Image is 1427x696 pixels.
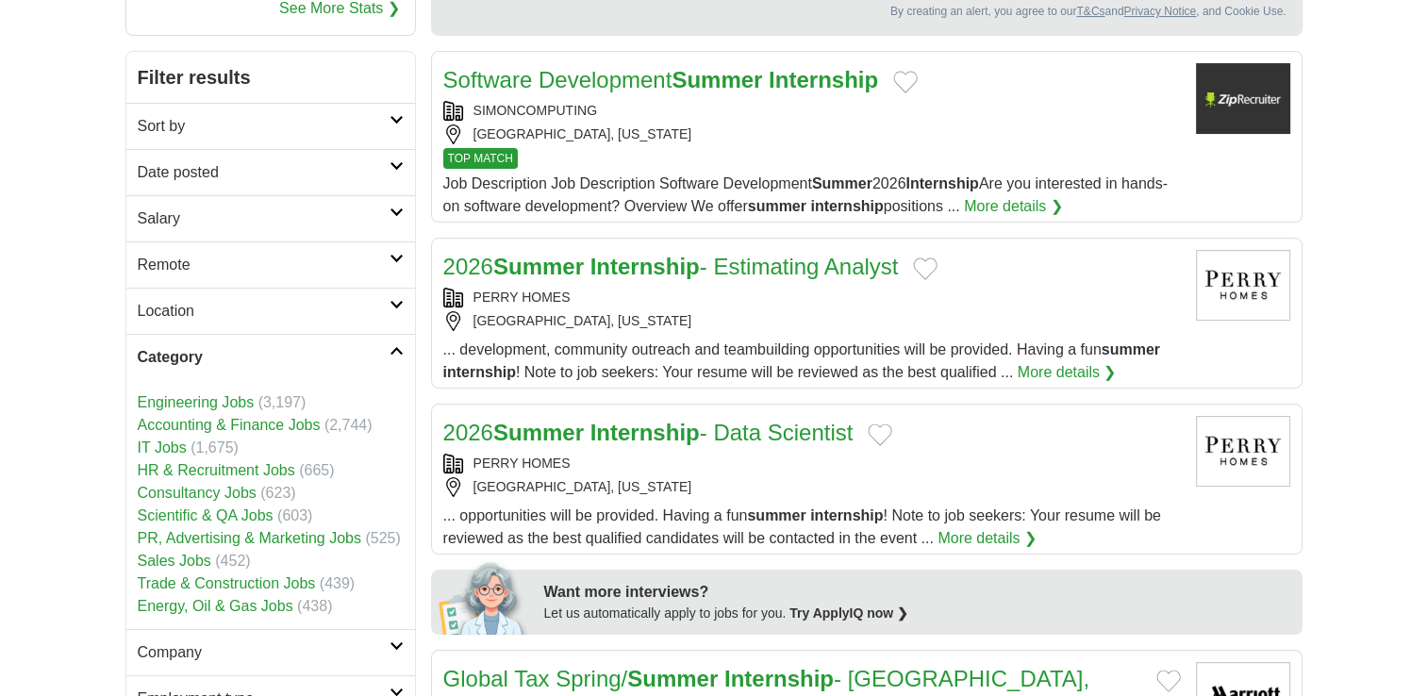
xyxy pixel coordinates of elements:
[138,161,390,184] h2: Date posted
[938,527,1037,550] a: More details ❯
[590,420,700,445] strong: Internship
[747,507,805,523] strong: summer
[126,241,415,288] a: Remote
[443,311,1181,331] div: [GEOGRAPHIC_DATA], [US_STATE]
[443,101,1181,121] div: SIMONCOMPUTING
[893,71,918,93] button: Add to favorite jobs
[964,195,1063,218] a: More details ❯
[215,553,250,569] span: (452)
[126,334,415,380] a: Category
[320,575,355,591] span: (439)
[126,195,415,241] a: Salary
[1196,250,1290,321] img: Perry Homes logo
[260,485,295,501] span: (623)
[138,462,295,478] a: HR & Recruitment Jobs
[126,149,415,195] a: Date posted
[1123,5,1196,18] a: Privacy Notice
[191,439,239,456] span: (1,675)
[443,507,1161,546] span: ... opportunities will be provided. Having a fun ! Note to job seekers: Your resume will be revie...
[868,423,892,446] button: Add to favorite jobs
[748,198,806,214] strong: summer
[590,254,700,279] strong: Internship
[769,67,878,92] strong: Internship
[810,507,883,523] strong: internship
[138,507,274,523] a: Scientific & QA Jobs
[447,3,1286,20] div: By creating an alert, you agree to our and , and Cookie Use.
[627,666,718,691] strong: Summer
[126,103,415,149] a: Sort by
[258,394,307,410] span: (3,197)
[138,254,390,276] h2: Remote
[277,507,312,523] span: (603)
[138,417,321,433] a: Accounting & Finance Jobs
[138,553,211,569] a: Sales Jobs
[1076,5,1104,18] a: T&Cs
[724,666,834,691] strong: Internship
[299,462,334,478] span: (665)
[1196,63,1290,134] img: Company logo
[1102,341,1160,357] strong: summer
[365,530,400,546] span: (525)
[1018,361,1117,384] a: More details ❯
[544,604,1291,623] div: Let us automatically apply to jobs for you.
[905,175,978,191] strong: Internship
[443,420,854,445] a: 2026Summer Internship- Data Scientist
[324,417,373,433] span: (2,744)
[138,485,257,501] a: Consultancy Jobs
[126,629,415,675] a: Company
[544,581,1291,604] div: Want more interviews?
[913,257,938,280] button: Add to favorite jobs
[443,148,518,169] span: TOP MATCH
[443,254,899,279] a: 2026Summer Internship- Estimating Analyst
[812,175,872,191] strong: Summer
[138,598,293,614] a: Energy, Oil & Gas Jobs
[126,52,415,103] h2: Filter results
[439,559,530,635] img: apply-iq-scientist.png
[443,175,1168,214] span: Job Description Job Description Software Development 2026 Are you interested in hands-on software...
[493,420,584,445] strong: Summer
[443,341,1160,380] span: ... development, community outreach and teambuilding opportunities will be provided. Having a fun...
[138,207,390,230] h2: Salary
[1156,670,1181,692] button: Add to favorite jobs
[672,67,762,92] strong: Summer
[297,598,332,614] span: (438)
[138,575,316,591] a: Trade & Construction Jobs
[443,67,879,92] a: Software DevelopmentSummer Internship
[138,115,390,138] h2: Sort by
[138,394,255,410] a: Engineering Jobs
[473,290,571,305] a: PERRY HOMES
[443,477,1181,497] div: [GEOGRAPHIC_DATA], [US_STATE]
[443,364,516,380] strong: internship
[126,288,415,334] a: Location
[138,346,390,369] h2: Category
[138,530,361,546] a: PR, Advertising & Marketing Jobs
[443,124,1181,144] div: [GEOGRAPHIC_DATA], [US_STATE]
[810,198,883,214] strong: internship
[789,605,908,621] a: Try ApplyIQ now ❯
[1196,416,1290,487] img: Perry Homes logo
[473,456,571,471] a: PERRY HOMES
[138,641,390,664] h2: Company
[138,300,390,323] h2: Location
[493,254,584,279] strong: Summer
[138,439,187,456] a: IT Jobs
